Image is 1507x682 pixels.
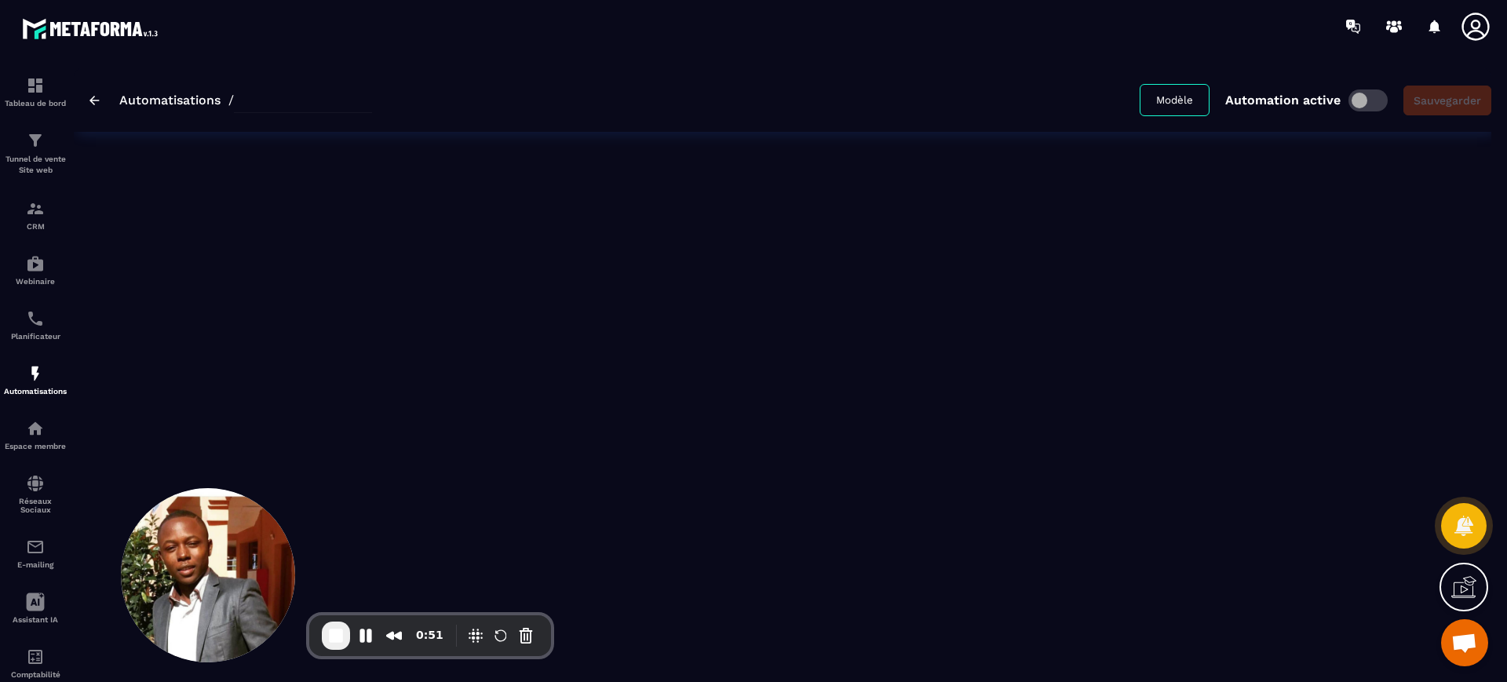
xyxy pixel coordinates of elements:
img: accountant [26,647,45,666]
img: formation [26,76,45,95]
img: scheduler [26,309,45,328]
img: automations [26,419,45,438]
a: automationsautomationsAutomatisations [4,352,67,407]
p: Planificateur [4,332,67,341]
img: social-network [26,474,45,493]
img: arrow [89,96,100,105]
p: CRM [4,222,67,231]
p: Réseaux Sociaux [4,497,67,514]
a: social-networksocial-networkRéseaux Sociaux [4,462,67,526]
p: Automatisations [4,387,67,396]
div: Ouvrir le chat [1441,619,1488,666]
img: automations [26,364,45,383]
a: automationsautomationsEspace membre [4,407,67,462]
a: Automatisations [119,93,221,108]
a: formationformationTunnel de vente Site web [4,119,67,188]
button: Modèle [1140,84,1210,116]
p: Assistant IA [4,615,67,624]
a: Assistant IA [4,581,67,636]
a: automationsautomationsWebinaire [4,243,67,297]
p: E-mailing [4,560,67,569]
p: Tunnel de vente Site web [4,154,67,176]
img: logo [22,14,163,43]
p: Automation active [1225,93,1341,108]
a: formationformationCRM [4,188,67,243]
a: formationformationTableau de bord [4,64,67,119]
span: / [228,93,234,108]
img: email [26,538,45,556]
a: schedulerschedulerPlanificateur [4,297,67,352]
img: automations [26,254,45,273]
p: Tableau de bord [4,99,67,108]
p: Webinaire [4,277,67,286]
img: formation [26,199,45,218]
img: formation [26,131,45,150]
a: emailemailE-mailing [4,526,67,581]
p: Espace membre [4,442,67,450]
p: Comptabilité [4,670,67,679]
